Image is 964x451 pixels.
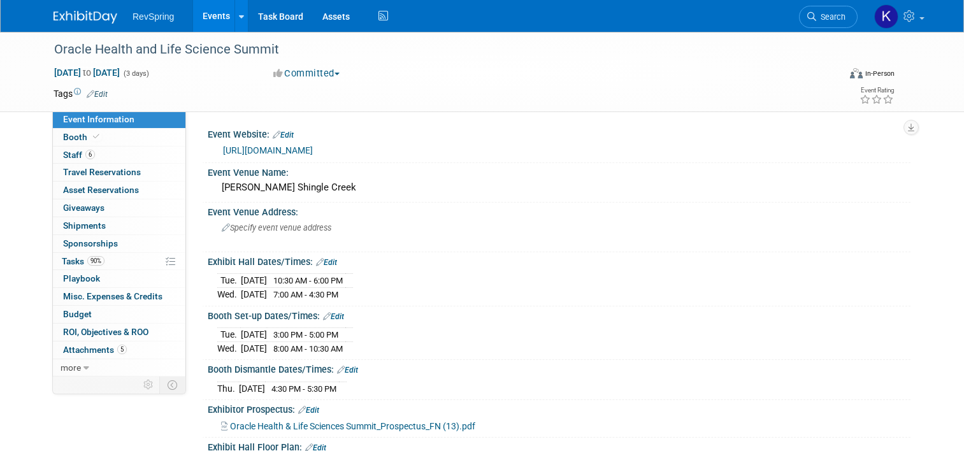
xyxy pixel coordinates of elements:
span: 5 [117,345,127,354]
td: [DATE] [241,328,267,342]
span: [DATE] [DATE] [54,67,120,78]
span: ROI, Objectives & ROO [63,327,148,337]
a: Booth [53,129,185,146]
td: Wed. [217,341,241,355]
span: 3:00 PM - 5:00 PM [273,330,338,340]
span: 7:00 AM - 4:30 PM [273,290,338,299]
div: Exhibit Hall Dates/Times: [208,252,910,269]
a: Edit [87,90,108,99]
span: (3 days) [122,69,149,78]
span: Giveaways [63,203,104,213]
span: Staff [63,150,95,160]
span: Travel Reservations [63,167,141,177]
div: Event Format [770,66,895,85]
span: Attachments [63,345,127,355]
span: 6 [85,150,95,159]
div: Exhibitor Prospectus: [208,400,910,417]
td: Personalize Event Tab Strip [138,376,160,393]
a: Tasks90% [53,253,185,270]
div: [PERSON_NAME] Shingle Creek [217,178,901,197]
img: ExhibitDay [54,11,117,24]
a: Misc. Expenses & Credits [53,288,185,305]
span: Asset Reservations [63,185,139,195]
td: Wed. [217,288,241,301]
td: Tags [54,87,108,100]
span: more [61,362,81,373]
a: Travel Reservations [53,164,185,181]
span: Event Information [63,114,134,124]
span: Tasks [62,256,104,266]
div: Event Website: [208,125,910,141]
span: Booth [63,132,102,142]
img: Kelsey Culver [874,4,898,29]
span: 4:30 PM - 5:30 PM [271,384,336,394]
div: Booth Dismantle Dates/Times: [208,360,910,376]
span: Sponsorships [63,238,118,248]
div: Event Rating [860,87,894,94]
a: Edit [273,131,294,140]
div: Booth Set-up Dates/Times: [208,306,910,323]
span: 10:30 AM - 6:00 PM [273,276,343,285]
a: Staff6 [53,147,185,164]
td: [DATE] [239,382,265,395]
td: Tue. [217,328,241,342]
a: Edit [316,258,337,267]
a: Edit [337,366,358,375]
a: Search [799,6,858,28]
a: Attachments5 [53,341,185,359]
a: [URL][DOMAIN_NAME] [223,145,313,155]
a: Shipments [53,217,185,234]
td: Thu. [217,382,239,395]
span: Misc. Expenses & Credits [63,291,162,301]
a: Event Information [53,111,185,128]
span: Oracle Health & Life Sciences Summit_Prospectus_FN (13).pdf [230,421,475,431]
div: Oracle Health and Life Science Summit [50,38,823,61]
button: Committed [269,67,345,80]
div: Event Venue Address: [208,203,910,218]
span: Budget [63,309,92,319]
span: to [81,68,93,78]
a: Asset Reservations [53,182,185,199]
a: Edit [323,312,344,321]
span: Playbook [63,273,100,283]
td: [DATE] [241,288,267,301]
td: [DATE] [241,274,267,288]
span: 90% [87,256,104,266]
span: Specify event venue address [222,223,331,233]
span: Shipments [63,220,106,231]
span: Search [816,12,845,22]
img: Format-Inperson.png [850,68,863,78]
i: Booth reservation complete [93,133,99,140]
td: Tue. [217,274,241,288]
div: In-Person [865,69,895,78]
span: RevSpring [133,11,174,22]
a: Oracle Health & Life Sciences Summit_Prospectus_FN (13).pdf [221,421,475,431]
a: Edit [298,406,319,415]
a: more [53,359,185,376]
a: Sponsorships [53,235,185,252]
td: [DATE] [241,341,267,355]
span: 8:00 AM - 10:30 AM [273,344,343,354]
a: ROI, Objectives & ROO [53,324,185,341]
a: Playbook [53,270,185,287]
a: Giveaways [53,199,185,217]
div: Event Venue Name: [208,163,910,179]
a: Budget [53,306,185,323]
td: Toggle Event Tabs [160,376,186,393]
